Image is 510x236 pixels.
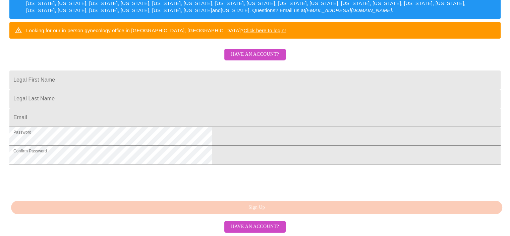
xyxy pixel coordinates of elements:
[305,7,392,13] em: [EMAIL_ADDRESS][DOMAIN_NAME]
[224,49,286,60] button: Have an account?
[223,223,287,229] a: Have an account?
[26,24,286,37] div: Looking for our in person gynecology office in [GEOGRAPHIC_DATA], [GEOGRAPHIC_DATA]?
[243,28,286,33] a: Click here to login!
[231,50,279,59] span: Have an account?
[223,56,287,62] a: Have an account?
[231,223,279,231] span: Have an account?
[9,168,111,194] iframe: reCAPTCHA
[224,221,286,233] button: Have an account?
